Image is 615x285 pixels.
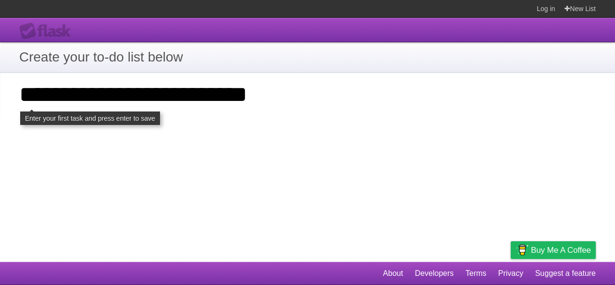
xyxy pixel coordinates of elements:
[415,264,454,283] a: Developers
[511,241,596,259] a: Buy me a coffee
[535,264,596,283] a: Suggest a feature
[19,23,77,40] div: Flask
[383,264,403,283] a: About
[516,242,529,258] img: Buy me a coffee
[19,47,596,67] h1: Create your to-do list below
[466,264,487,283] a: Terms
[498,264,523,283] a: Privacy
[531,242,591,259] span: Buy me a coffee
